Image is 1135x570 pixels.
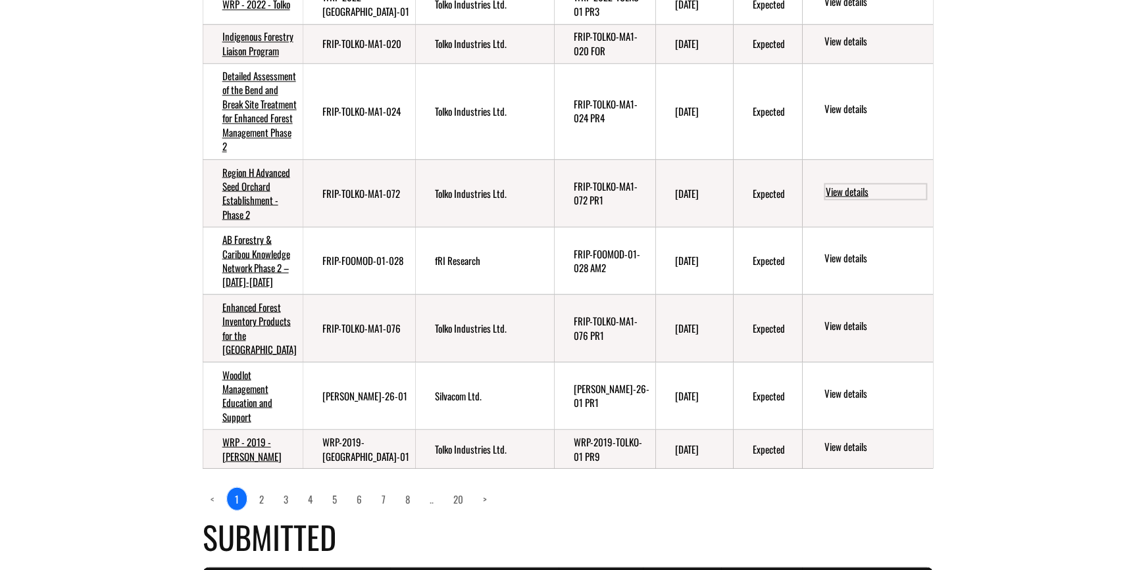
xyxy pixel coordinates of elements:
td: FRIP-TOLKO-MA1-020 [303,24,415,64]
td: FRIP-SILVA-26-01 [303,362,415,429]
td: Expected [733,294,803,362]
a: Enhanced Forest Inventory Products for the [GEOGRAPHIC_DATA] [222,299,297,356]
td: action menu [802,227,932,295]
td: Expected [733,227,803,295]
td: FRIP-TOLKO-MA1-076 [303,294,415,362]
time: [DATE] [675,104,699,118]
td: FRIP-TOLKO-MA1-072 [303,159,415,227]
td: Tolko Industries Ltd. [415,24,554,64]
h4: Submitted [203,513,933,559]
td: 10/30/2025 [655,24,733,64]
td: Woodlot Management Education and Support [203,362,303,429]
a: page 7 [374,487,393,510]
td: Enhanced Forest Inventory Products for the Lesser Slave Lake Region [203,294,303,362]
td: WRP-2019-TOLKO-01 PR9 [554,429,655,468]
a: page 8 [397,487,418,510]
td: Indigenous Forestry Liaison Program [203,24,303,64]
td: FRIP-TOLKO-MA1-024 [303,63,415,159]
td: action menu [802,159,932,227]
a: Region H Advanced Seed Orchard Establishment - Phase 2 [222,164,290,221]
td: Expected [733,159,803,227]
a: page 3 [276,487,296,510]
a: View details [824,250,927,266]
td: Expected [733,429,803,468]
a: page 6 [349,487,370,510]
time: [DATE] [675,388,699,402]
a: Woodlot Management Education and Support [222,367,272,423]
a: Next page [475,487,495,510]
td: 10/30/2025 [655,294,733,362]
a: View details [824,386,927,402]
a: 1 [226,487,247,510]
td: AB Forestry & Caribou Knowledge Network Phase 2 – 2020-2025 [203,227,303,295]
td: Expected [733,63,803,159]
a: Load more pages [422,487,441,510]
td: fRI Research [415,227,554,295]
time: [DATE] [675,320,699,335]
td: Silvacom Ltd. [415,362,554,429]
td: FRIP-SILVA-26-01 PR1 [554,362,655,429]
td: Region H Advanced Seed Orchard Establishment - Phase 2 [203,159,303,227]
a: View details [824,318,927,334]
td: FRIP-TOLKO-MA1-076 PR1 [554,294,655,362]
td: FRIP-TOLKO-MA1-024 PR4 [554,63,655,159]
td: 10/30/2025 [655,362,733,429]
td: Detailed Assessment of the Bend and Break Site Treatment for Enhanced Forest Management Phase 2 [203,63,303,159]
a: page 4 [300,487,320,510]
td: action menu [802,429,932,468]
time: [DATE] [675,441,699,456]
a: Previous page [203,487,222,510]
td: FRIP-FOOMOD-01-028 [303,227,415,295]
a: page 2 [251,487,272,510]
td: Tolko Industries Ltd. [415,159,554,227]
td: Expected [733,362,803,429]
td: 10/30/2025 [655,429,733,468]
td: action menu [802,24,932,64]
td: action menu [802,362,932,429]
td: WRP-2019-TOLKO-01 [303,429,415,468]
td: FRIP-TOLKO-MA1-020 FOR [554,24,655,64]
td: WRP - 2019 - Tolko [203,429,303,468]
a: AB Forestry & Caribou Knowledge Network Phase 2 – [DATE]-[DATE] [222,231,290,288]
a: page 20 [445,487,471,510]
time: [DATE] [675,252,699,267]
time: [DATE] [675,36,699,51]
td: Expected [733,24,803,64]
td: action menu [802,63,932,159]
time: [DATE] [675,185,699,200]
a: Indigenous Forestry Liaison Program [222,29,293,57]
td: Tolko Industries Ltd. [415,294,554,362]
td: 10/30/2025 [655,63,733,159]
td: FRIP-FOOMOD-01-028 AM2 [554,227,655,295]
td: FRIP-TOLKO-MA1-072 PR1 [554,159,655,227]
a: View details [824,183,927,200]
a: WRP - 2019 - [PERSON_NAME] [222,434,282,462]
td: 10/30/2025 [655,227,733,295]
a: page 5 [324,487,345,510]
a: View details [824,102,927,118]
a: View details [824,439,927,455]
td: Tolko Industries Ltd. [415,429,554,468]
td: Tolko Industries Ltd. [415,63,554,159]
a: Detailed Assessment of the Bend and Break Site Treatment for Enhanced Forest Management Phase 2 [222,68,297,153]
td: 10/30/2025 [655,159,733,227]
td: action menu [802,294,932,362]
a: View details [824,34,927,50]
